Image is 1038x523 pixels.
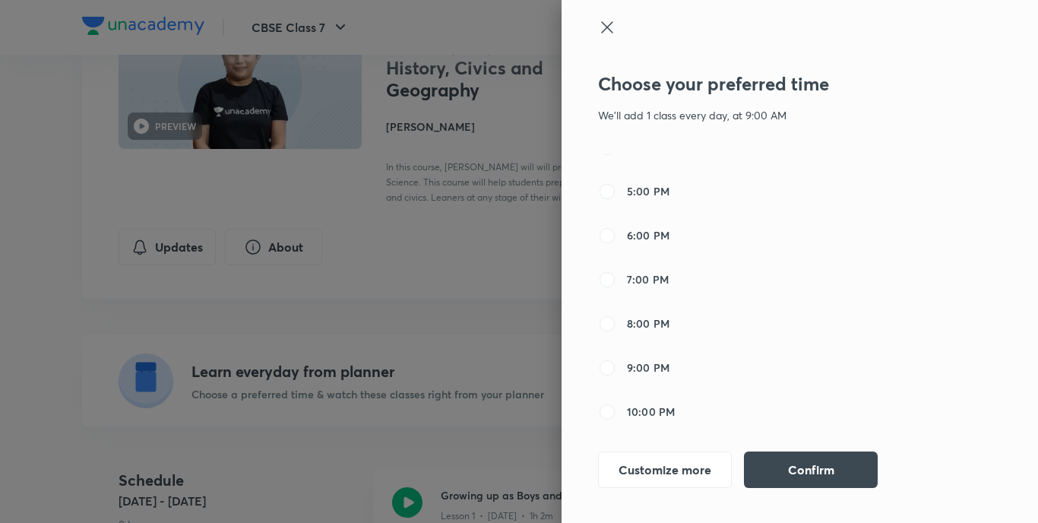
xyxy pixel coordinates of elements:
[598,107,914,123] p: We'll add 1 class every day, at 9:00 AM
[627,183,669,199] span: 5:00 PM
[627,227,669,243] span: 6:00 PM
[627,404,675,420] span: 10:00 PM
[627,360,669,376] span: 9:00 PM
[627,271,669,287] span: 7:00 PM
[627,315,669,331] span: 8:00 PM
[744,452,878,488] button: Confirm
[598,452,732,488] button: Customize more
[598,73,914,95] h3: Choose your preferred time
